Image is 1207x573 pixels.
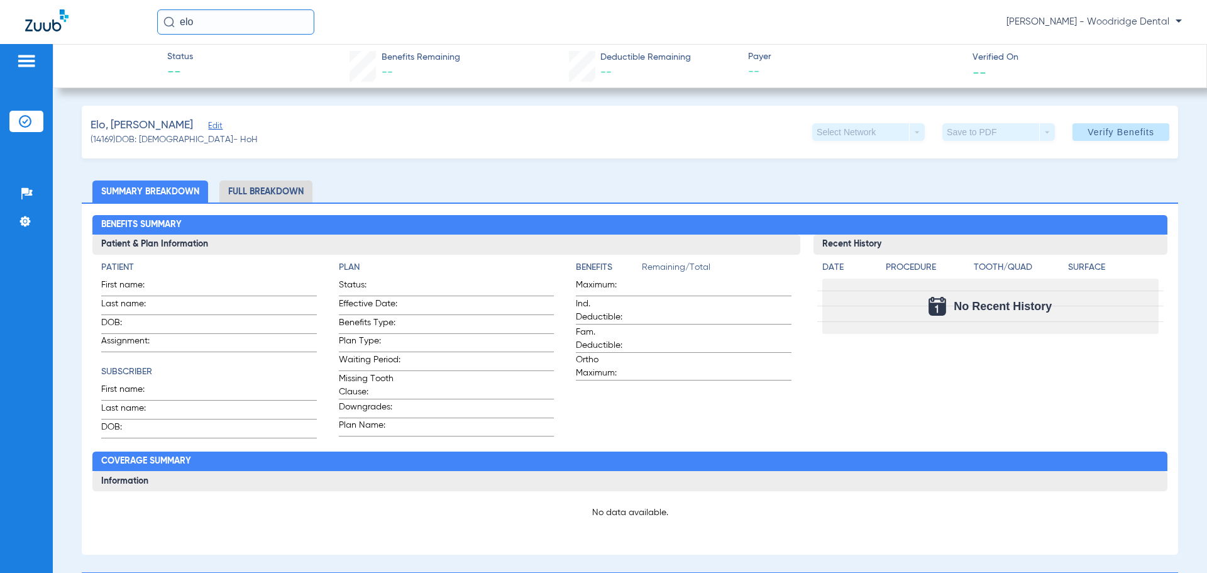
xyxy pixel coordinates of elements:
h4: Date [822,261,875,274]
span: Plan Name: [339,419,400,436]
span: Edit [208,121,219,133]
span: Plan Type: [339,335,400,352]
span: Maximum: [576,279,637,296]
span: Assignment: [101,335,163,352]
img: Zuub Logo [25,9,69,31]
span: Benefits Remaining [382,51,460,64]
app-breakdown-title: Tooth/Quad [974,261,1064,279]
h3: Patient & Plan Information [92,235,800,255]
span: DOB: [101,421,163,438]
app-breakdown-title: Benefits [576,261,642,279]
h2: Benefits Summary [92,215,1167,235]
span: Last name: [101,402,163,419]
span: Ortho Maximum: [576,353,637,380]
span: Deductible Remaining [600,51,691,64]
button: Verify Benefits [1072,123,1169,141]
span: Last name: [101,298,163,314]
span: Verified On [973,51,1186,64]
h3: Information [92,471,1167,491]
img: hamburger-icon [16,53,36,69]
span: Downgrades: [339,401,400,418]
span: Fam. Deductible: [576,326,637,352]
span: First name: [101,279,163,296]
span: Remaining/Total [642,261,791,279]
span: Payer [748,50,962,64]
h3: Recent History [813,235,1167,255]
h2: Coverage Summary [92,452,1167,472]
span: Ind. Deductible: [576,298,637,324]
span: -- [382,67,393,78]
span: -- [600,67,612,78]
h4: Surface [1068,261,1158,274]
span: First name: [101,383,163,400]
span: Status: [339,279,400,296]
span: No Recent History [954,300,1052,313]
li: Summary Breakdown [92,181,208,203]
span: Missing Tooth Clause: [339,372,400,399]
span: (14169) DOB: [DEMOGRAPHIC_DATA] - HoH [91,133,258,147]
h4: Patient [101,261,316,274]
span: -- [973,65,986,79]
span: Waiting Period: [339,353,400,370]
app-breakdown-title: Date [822,261,875,279]
app-breakdown-title: Procedure [886,261,969,279]
span: Verify Benefits [1088,127,1154,137]
app-breakdown-title: Surface [1068,261,1158,279]
span: Elo, [PERSON_NAME] [91,118,193,133]
h4: Subscriber [101,365,316,379]
span: -- [167,64,193,82]
img: Search Icon [163,16,175,28]
span: DOB: [101,316,163,333]
span: Status [167,50,193,64]
h4: Benefits [576,261,642,274]
span: Effective Date: [339,298,400,314]
input: Search for patients [157,9,314,35]
li: Full Breakdown [219,181,312,203]
span: [PERSON_NAME] - Woodridge Dental [1006,16,1182,28]
p: No data available. [101,506,1158,519]
span: -- [748,64,962,80]
h4: Plan [339,261,554,274]
h4: Procedure [886,261,969,274]
span: Benefits Type: [339,316,400,333]
h4: Tooth/Quad [974,261,1064,274]
img: Calendar [929,297,946,316]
